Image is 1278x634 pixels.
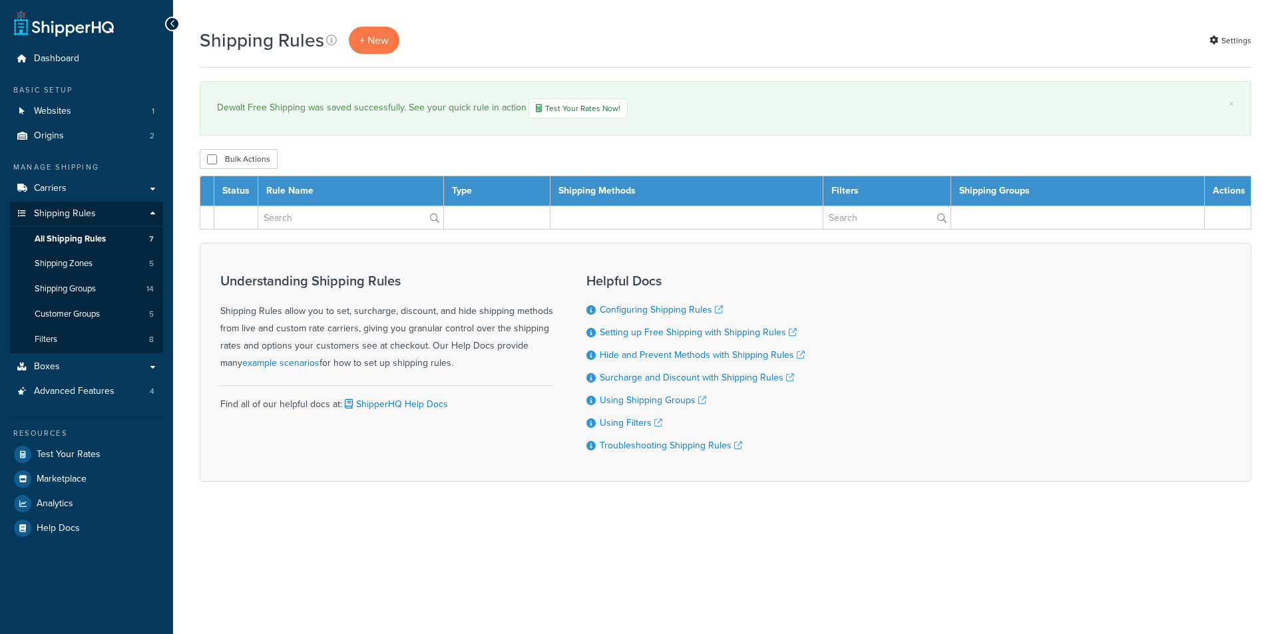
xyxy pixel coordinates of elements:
span: Origins [34,130,64,142]
span: Help Docs [37,523,80,534]
a: example scenarios [242,356,319,370]
li: Customer Groups [10,302,163,327]
li: Filters [10,327,163,352]
a: Shipping Zones 5 [10,251,163,276]
li: Origins [10,124,163,148]
a: Configuring Shipping Rules [600,303,723,317]
a: ShipperHQ Help Docs [342,397,448,411]
span: Websites [34,106,71,117]
a: Shipping Rules [10,202,163,226]
th: Shipping Groups [951,176,1205,206]
span: Boxes [34,361,60,373]
a: Shipping Groups 14 [10,277,163,301]
a: Carriers [10,176,163,201]
a: Settings [1209,31,1251,50]
li: Shipping Zones [10,251,163,276]
div: Resources [10,428,163,439]
a: Boxes [10,355,163,379]
span: 14 [146,283,154,295]
span: 7 [149,234,154,245]
span: 2 [150,130,154,142]
h3: Helpful Docs [586,273,805,288]
a: Websites 1 [10,99,163,124]
span: 1 [152,106,154,117]
h1: Shipping Rules [200,27,324,53]
a: Filters 8 [10,327,163,352]
span: 5 [149,258,154,269]
span: Shipping Groups [35,283,96,295]
a: Test Your Rates Now! [529,98,628,118]
span: Carriers [34,183,67,194]
li: Websites [10,99,163,124]
span: Analytics [37,498,73,510]
div: Dewalt Free Shipping was saved successfully. See your quick rule in action [217,98,1234,118]
button: Bulk Actions [200,149,278,169]
li: All Shipping Rules [10,227,163,251]
th: Shipping Methods [550,176,823,206]
a: Marketplace [10,467,163,491]
th: Actions [1205,176,1251,206]
span: Marketplace [37,474,87,485]
a: Test Your Rates [10,442,163,466]
span: Dashboard [34,53,79,65]
th: Type [444,176,550,206]
span: Customer Groups [35,309,100,320]
li: Shipping Rules [10,202,163,353]
a: Dashboard [10,47,163,71]
span: Test Your Rates [37,449,101,460]
a: Hide and Prevent Methods with Shipping Rules [600,348,805,362]
a: Setting up Free Shipping with Shipping Rules [600,325,797,339]
a: Help Docs [10,516,163,540]
a: Troubleshooting Shipping Rules [600,438,742,452]
span: Filters [35,334,57,345]
div: Shipping Rules allow you to set, surcharge, discount, and hide shipping methods from live and cus... [220,273,553,372]
span: 4 [150,386,154,397]
span: Shipping Zones [35,258,93,269]
a: ShipperHQ Home [14,10,114,37]
a: Origins 2 [10,124,163,148]
a: All Shipping Rules 7 [10,227,163,251]
span: + New [359,33,389,48]
div: Manage Shipping [10,162,163,173]
input: Search [823,206,951,229]
a: × [1229,98,1234,109]
div: Basic Setup [10,84,163,96]
a: Advanced Features 4 [10,379,163,404]
a: Using Filters [600,416,662,430]
th: Status [214,176,258,206]
a: + New [349,27,399,54]
a: Analytics [10,492,163,516]
span: Advanced Features [34,386,114,397]
li: Advanced Features [10,379,163,404]
a: Customer Groups 5 [10,302,163,327]
h3: Understanding Shipping Rules [220,273,553,288]
div: Find all of our helpful docs at: [220,385,553,413]
span: Shipping Rules [34,208,96,220]
span: All Shipping Rules [35,234,106,245]
a: Surcharge and Discount with Shipping Rules [600,371,794,385]
li: Shipping Groups [10,277,163,301]
input: Search [258,206,443,229]
a: Using Shipping Groups [600,393,706,407]
span: 5 [149,309,154,320]
span: 8 [149,334,154,345]
th: Filters [823,176,951,206]
th: Rule Name [258,176,444,206]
